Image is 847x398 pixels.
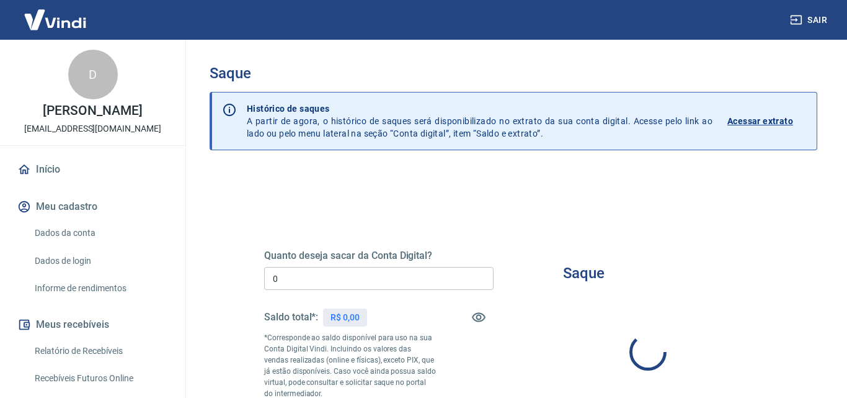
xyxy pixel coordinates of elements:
[15,156,171,183] a: Início
[787,9,832,32] button: Sair
[15,193,171,220] button: Meu cadastro
[24,122,161,135] p: [EMAIL_ADDRESS][DOMAIN_NAME]
[30,338,171,364] a: Relatório de Recebíveis
[264,311,318,323] h5: Saldo total*:
[30,366,171,391] a: Recebíveis Futuros Online
[15,1,95,38] img: Vindi
[563,265,605,282] h3: Saque
[247,102,712,140] p: A partir de agora, o histórico de saques será disponibilizado no extrato da sua conta digital. Ac...
[330,311,360,324] p: R$ 0,00
[15,311,171,338] button: Meus recebíveis
[210,65,817,82] h3: Saque
[247,102,712,115] p: Histórico de saques
[30,248,171,274] a: Dados de login
[30,220,171,246] a: Dados da conta
[43,104,142,117] p: [PERSON_NAME]
[727,102,807,140] a: Acessar extrato
[264,250,494,262] h5: Quanto deseja sacar da Conta Digital?
[30,276,171,301] a: Informe de rendimentos
[68,50,118,99] div: D
[727,115,793,127] p: Acessar extrato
